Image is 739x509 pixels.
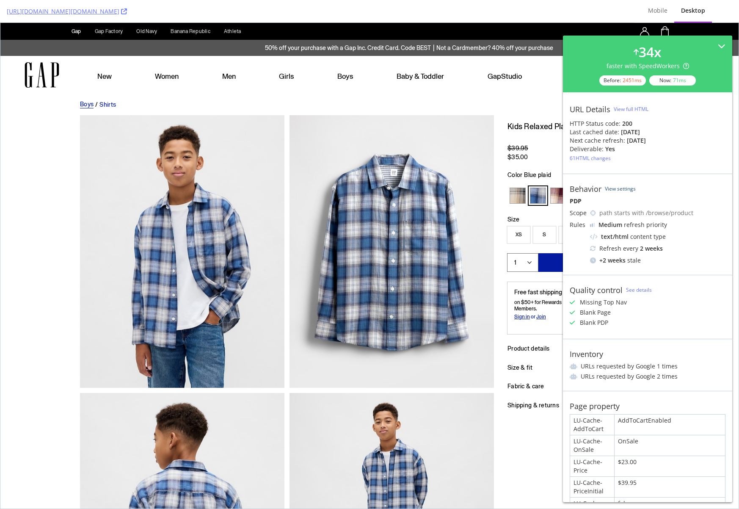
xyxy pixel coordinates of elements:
div: 2 weeks [640,244,663,253]
div: faster with SpeedWorkers [607,62,689,70]
div: Rules [570,221,587,229]
span: Add to Bag [583,236,613,243]
div: path starts with /browse/product [599,209,725,217]
div: Last cached date: [570,128,619,136]
button: View full HTML [614,102,648,116]
strong: 200 [622,119,632,127]
div: HTTP Status code: [570,119,725,128]
a: See details [626,286,652,293]
div: Deliverable: [570,145,604,153]
div: Mobile [648,6,667,15]
div: [DATE] [627,136,646,145]
div: LU-Cache-Price [570,456,614,476]
div: [DATE] [621,128,640,136]
div: 71 ms [673,77,686,84]
div: Refresh every [590,244,725,253]
a: [URL][DOMAIN_NAME][DOMAIN_NAME] [7,7,127,16]
div: 34 x [639,42,662,62]
li: URLs requested by Google 1 times [570,362,725,371]
div: Behavior [570,184,601,194]
div: Blank Page [580,308,611,317]
div: LU-Cache-AddToCart [570,415,614,435]
div: 61 HTML changes [570,155,611,162]
div: Inventory [570,349,603,359]
div: stale [590,256,725,265]
div: refresh priority [598,221,667,229]
img: j32suk7ufU7viAAAAAElFTkSuQmCC [590,223,595,227]
li: URLs requested by Google 2 times [570,372,725,381]
div: 2451 ms [623,77,642,84]
div: $23.00 [615,456,725,476]
div: Now: [649,75,696,86]
div: content type [590,232,725,241]
div: LU-Cache-PriceInitial [570,477,614,497]
div: PDP [570,197,725,205]
div: Next cache refresh: [570,136,625,145]
div: text/html [601,232,629,241]
a: View settings [605,185,636,192]
div: URL Details [570,105,610,114]
div: OnSale [615,435,725,456]
div: Yes [605,145,615,153]
div: AddToCartEnabled [615,415,725,435]
button: 61HTML changes [570,153,611,163]
div: Before: [599,75,646,86]
div: Page property [570,401,620,411]
div: View full HTML [614,105,648,113]
button: Add to Bag [538,230,659,249]
div: Desktop [681,6,705,15]
div: Missing Top Nav [580,298,627,307]
div: $39.95 [615,477,725,497]
div: + 2 weeks [599,256,626,265]
div: Medium [598,221,622,229]
div: Blank PDP [580,318,608,327]
div: LU-Cache-OnSale [570,435,614,456]
div: Quality control [570,285,623,295]
div: Scope [570,209,587,217]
